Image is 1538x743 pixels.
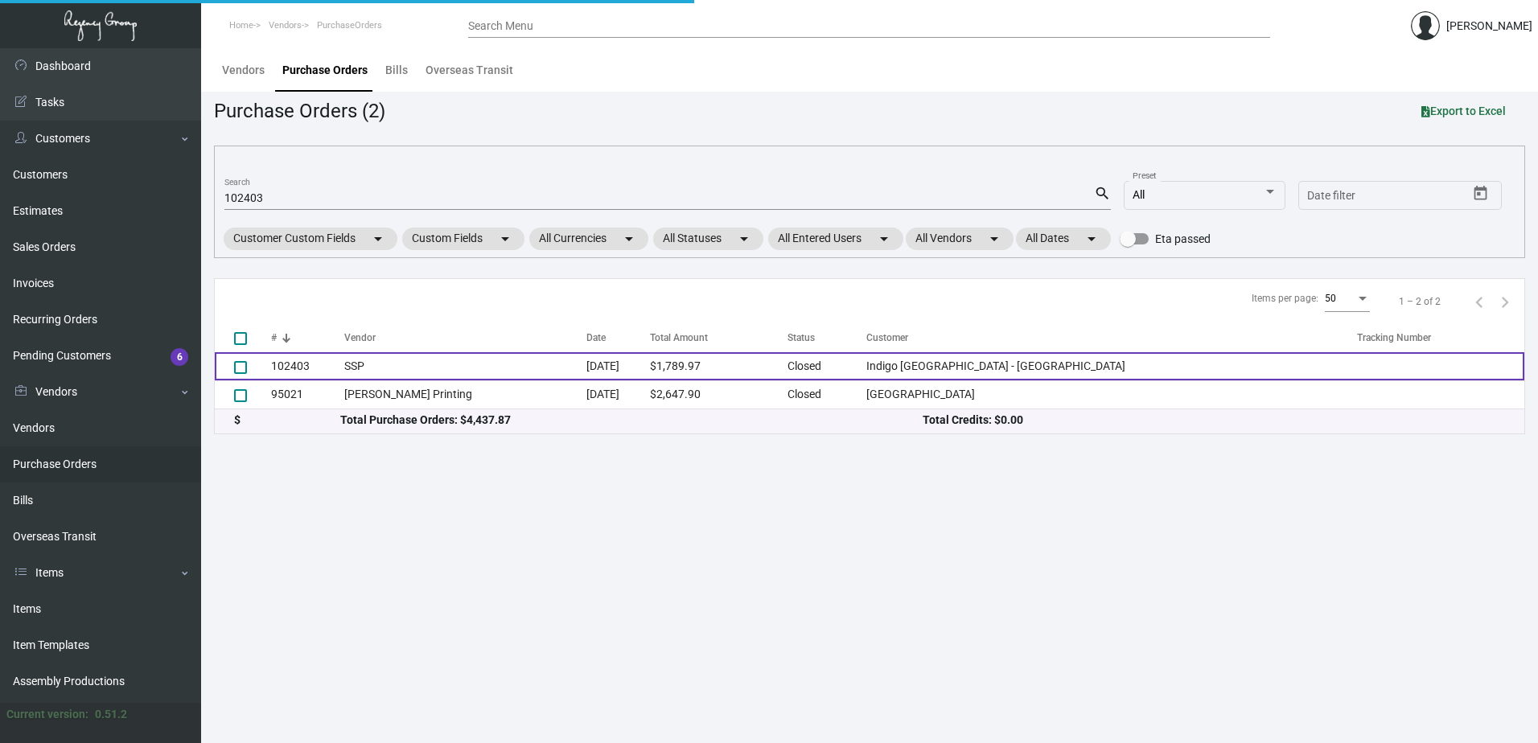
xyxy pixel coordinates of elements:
mat-chip: All Dates [1016,228,1111,250]
span: PurchaseOrders [317,20,382,31]
input: End date [1371,190,1448,203]
span: Vendors [269,20,302,31]
div: Purchase Orders [282,62,368,79]
mat-select: Items per page: [1325,294,1370,305]
div: [PERSON_NAME] [1446,18,1532,35]
div: Current version: [6,706,88,723]
div: $ [234,412,340,429]
div: Customer [866,330,908,345]
div: 0.51.2 [95,706,127,723]
mat-icon: arrow_drop_down [496,229,515,248]
div: Tracking Number [1357,330,1431,345]
span: Eta passed [1155,229,1211,248]
mat-icon: arrow_drop_down [734,229,754,248]
td: [DATE] [586,380,651,408]
mat-chip: Custom Fields [402,228,524,250]
mat-icon: arrow_drop_down [619,229,639,248]
td: [DATE] [586,352,651,380]
div: Vendors [222,62,265,79]
div: # [271,330,344,345]
mat-chip: All Vendors [906,228,1014,250]
div: Overseas Transit [426,62,513,79]
div: Status [788,330,815,345]
div: Tracking Number [1357,330,1524,345]
td: Closed [788,352,866,380]
td: [GEOGRAPHIC_DATA] [866,380,1357,408]
td: Indigo [GEOGRAPHIC_DATA] - [GEOGRAPHIC_DATA] [866,352,1357,380]
div: Items per page: [1252,291,1318,306]
div: Purchase Orders (2) [214,96,385,125]
mat-icon: arrow_drop_down [985,229,1004,248]
mat-chip: All Entered Users [768,228,903,250]
img: admin@bootstrapmaster.com [1411,11,1440,40]
div: Total Amount [650,330,708,345]
div: Total Credits: $0.00 [923,412,1505,429]
td: [PERSON_NAME] Printing [344,380,586,408]
div: Vendor [344,330,586,345]
span: 50 [1325,293,1336,304]
td: 95021 [271,380,344,408]
span: Export to Excel [1421,105,1506,117]
div: Total Purchase Orders: $4,437.87 [340,412,923,429]
button: Next page [1492,289,1518,314]
td: $1,789.97 [650,352,787,380]
mat-icon: arrow_drop_down [874,229,894,248]
div: 1 – 2 of 2 [1399,294,1441,309]
div: Status [788,330,866,345]
mat-icon: arrow_drop_down [368,229,388,248]
mat-icon: search [1094,184,1111,203]
div: Date [586,330,651,345]
mat-chip: All Currencies [529,228,648,250]
button: Open calendar [1468,181,1494,207]
div: Vendor [344,330,376,345]
span: Home [229,20,253,31]
button: Previous page [1466,289,1492,314]
span: All [1133,188,1145,201]
td: SSP [344,352,586,380]
div: Total Amount [650,330,787,345]
mat-chip: All Statuses [653,228,763,250]
div: Bills [385,62,408,79]
input: Start date [1307,190,1357,203]
div: # [271,330,277,345]
button: Export to Excel [1408,96,1519,125]
td: $2,647.90 [650,380,787,408]
div: Customer [866,330,1357,345]
mat-icon: arrow_drop_down [1082,229,1101,248]
div: Date [586,330,606,345]
td: Closed [788,380,866,408]
mat-chip: Customer Custom Fields [224,228,397,250]
td: 102403 [271,352,344,380]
